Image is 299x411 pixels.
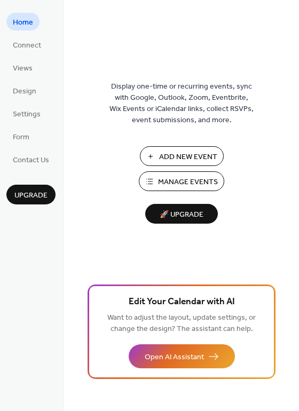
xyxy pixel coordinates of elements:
[13,86,36,97] span: Design
[129,344,235,368] button: Open AI Assistant
[140,146,224,166] button: Add New Event
[145,204,218,224] button: 🚀 Upgrade
[13,63,33,74] span: Views
[6,128,36,145] a: Form
[13,132,29,143] span: Form
[6,36,48,53] a: Connect
[107,311,256,336] span: Want to adjust the layout, update settings, or change the design? The assistant can help.
[13,17,33,28] span: Home
[13,109,41,120] span: Settings
[129,295,235,310] span: Edit Your Calendar with AI
[13,40,41,51] span: Connect
[159,152,217,163] span: Add New Event
[158,177,218,188] span: Manage Events
[13,155,49,166] span: Contact Us
[6,13,40,30] a: Home
[6,59,39,76] a: Views
[6,82,43,99] a: Design
[6,151,56,168] a: Contact Us
[152,208,211,222] span: 🚀 Upgrade
[139,171,224,191] button: Manage Events
[6,185,56,204] button: Upgrade
[145,352,204,363] span: Open AI Assistant
[6,105,47,122] a: Settings
[109,81,254,126] span: Display one-time or recurring events, sync with Google, Outlook, Zoom, Eventbrite, Wix Events or ...
[14,190,48,201] span: Upgrade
